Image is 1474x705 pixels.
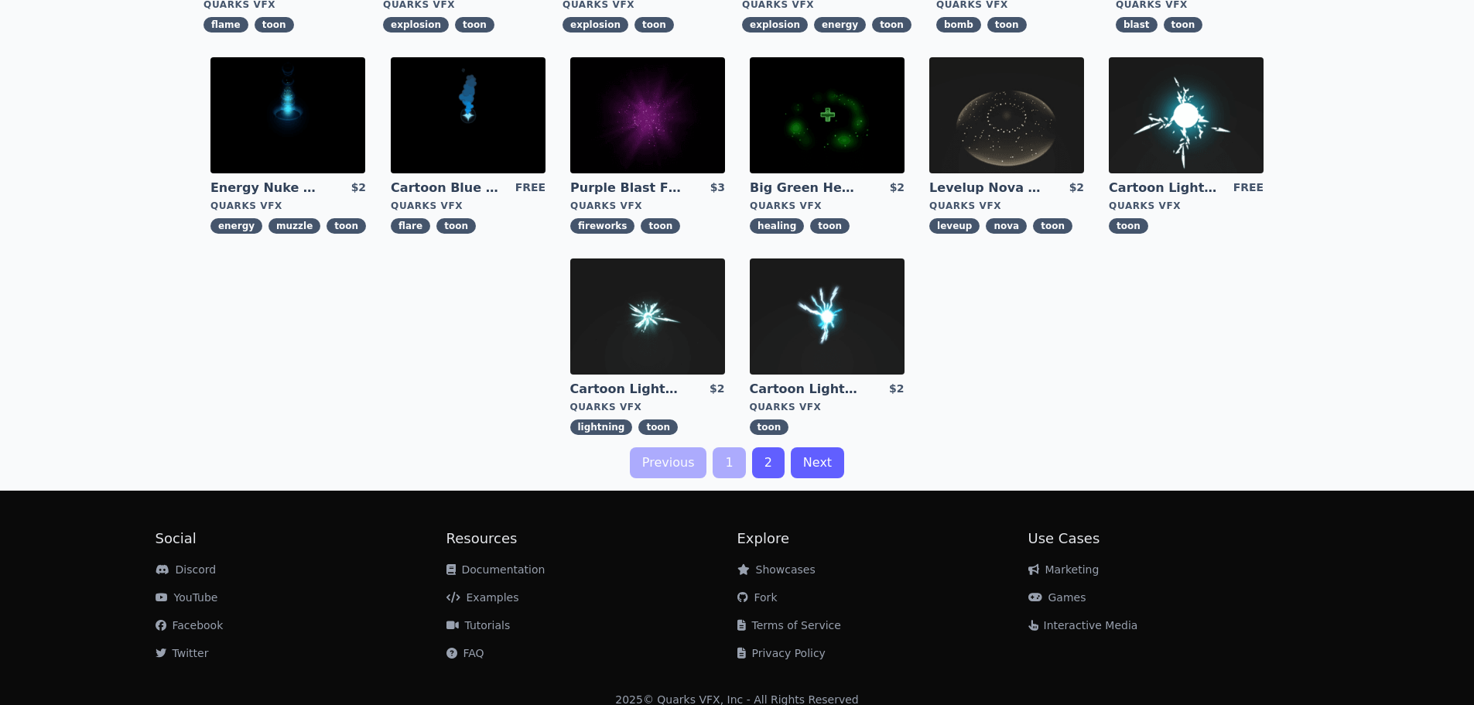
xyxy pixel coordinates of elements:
a: Purple Blast Fireworks [570,180,682,197]
div: $2 [710,381,724,398]
a: Examples [446,591,519,604]
div: $2 [351,180,366,197]
div: FREE [1233,180,1264,197]
span: toon [455,17,494,33]
div: Quarks VFX [750,200,905,212]
a: Documentation [446,563,545,576]
span: toon [327,218,366,234]
span: muzzle [268,218,320,234]
img: imgAlt [570,258,725,375]
span: bomb [936,17,981,33]
div: Quarks VFX [210,200,366,212]
a: Twitter [156,647,209,659]
span: healing [750,218,804,234]
span: toon [641,218,680,234]
div: $2 [889,381,904,398]
span: toon [810,218,850,234]
span: flame [203,17,248,33]
div: $2 [1069,180,1084,197]
span: lightning [570,419,633,435]
a: Next [791,447,844,478]
a: Fork [737,591,778,604]
a: Big Green Healing Effect [750,180,861,197]
img: imgAlt [929,57,1084,173]
img: imgAlt [391,57,545,173]
img: imgAlt [210,57,365,173]
span: toon [255,17,294,33]
div: Quarks VFX [570,200,725,212]
a: Tutorials [446,619,511,631]
img: imgAlt [750,57,905,173]
span: toon [1109,218,1148,234]
a: Previous [630,447,707,478]
span: toon [1164,17,1203,33]
a: Levelup Nova Effect [929,180,1041,197]
a: YouTube [156,591,218,604]
span: energy [814,17,866,33]
a: Cartoon Lightning Ball [1109,180,1220,197]
h2: Social [156,528,446,549]
a: Marketing [1028,563,1100,576]
a: Terms of Service [737,619,841,631]
span: flare [391,218,430,234]
span: blast [1116,17,1158,33]
a: Cartoon Blue Flare [391,180,502,197]
a: Privacy Policy [737,647,826,659]
div: Quarks VFX [570,401,725,413]
span: toon [750,419,789,435]
div: Quarks VFX [391,200,545,212]
div: $2 [890,180,905,197]
span: fireworks [570,218,634,234]
a: Facebook [156,619,224,631]
div: Quarks VFX [1109,200,1264,212]
span: toon [634,17,674,33]
a: Discord [156,563,217,576]
a: Cartoon Lightning Ball with Bloom [750,381,861,398]
div: Quarks VFX [750,401,905,413]
a: Energy Nuke Muzzle Flash [210,180,322,197]
a: Games [1028,591,1086,604]
a: Interactive Media [1028,619,1138,631]
div: FREE [515,180,545,197]
span: explosion [563,17,628,33]
a: 1 [713,447,745,478]
span: explosion [742,17,808,33]
span: toon [436,218,476,234]
a: 2 [752,447,785,478]
span: toon [638,419,678,435]
a: Showcases [737,563,816,576]
div: Quarks VFX [929,200,1084,212]
span: explosion [383,17,449,33]
h2: Resources [446,528,737,549]
span: toon [1033,218,1072,234]
img: imgAlt [1109,57,1264,173]
a: FAQ [446,647,484,659]
span: toon [872,17,911,33]
img: imgAlt [570,57,725,173]
h2: Use Cases [1028,528,1319,549]
span: energy [210,218,262,234]
span: leveup [929,218,980,234]
span: toon [987,17,1027,33]
h2: Explore [737,528,1028,549]
img: imgAlt [750,258,905,375]
span: nova [986,218,1027,234]
a: Cartoon Lightning Ball Explosion [570,381,682,398]
div: $3 [710,180,725,197]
